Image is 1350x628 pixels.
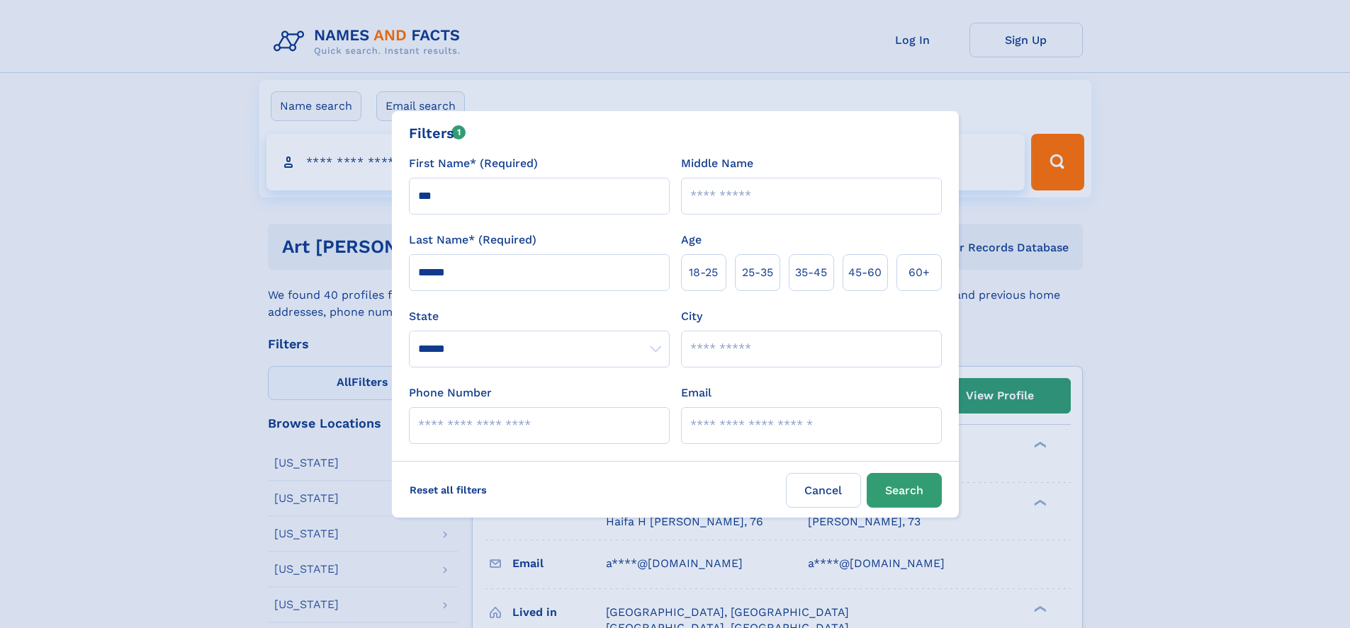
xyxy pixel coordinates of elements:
label: Reset all filters [400,473,496,507]
button: Search [867,473,942,508]
label: Middle Name [681,155,753,172]
span: 18‑25 [689,264,718,281]
label: Age [681,232,702,249]
label: Phone Number [409,384,492,401]
label: Cancel [786,473,861,508]
div: Filters [409,122,466,144]
label: City [681,308,702,325]
span: 35‑45 [795,264,827,281]
span: 25‑35 [742,264,773,281]
span: 60+ [909,264,930,281]
label: Email [681,384,711,401]
label: First Name* (Required) [409,155,538,172]
label: Last Name* (Required) [409,232,536,249]
span: 45‑60 [848,264,882,281]
label: State [409,308,670,325]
